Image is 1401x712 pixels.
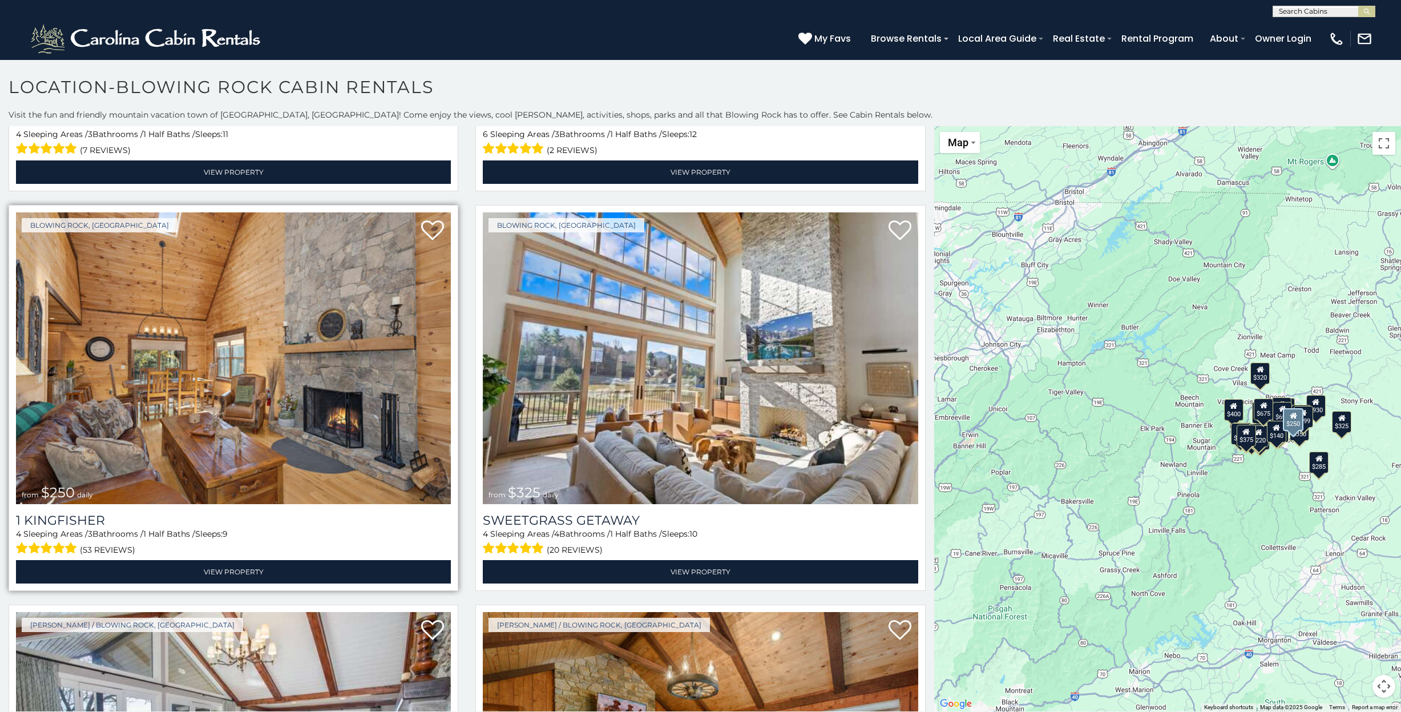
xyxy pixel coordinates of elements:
[937,697,975,711] a: Open this area in Google Maps (opens a new window)
[483,212,918,504] a: Sweetgrass Getaway from $325 daily
[1224,399,1243,421] div: $400
[1246,424,1265,445] div: $165
[483,212,918,504] img: Sweetgrass Getaway
[1332,411,1351,432] div: $325
[77,490,93,499] span: daily
[1249,425,1269,446] div: $220
[483,128,918,158] div: Sleeping Areas / Bathrooms / Sleeps:
[543,490,559,499] span: daily
[1116,29,1199,49] a: Rental Program
[1242,427,1261,448] div: $355
[1250,362,1270,384] div: $320
[948,136,968,148] span: Map
[1231,423,1250,444] div: $375
[1372,132,1395,155] button: Toggle fullscreen view
[1251,401,1271,423] div: $315
[940,132,980,153] button: Change map style
[1204,703,1253,711] button: Keyboard shortcuts
[488,618,710,632] a: [PERSON_NAME] / Blowing Rock, [GEOGRAPHIC_DATA]
[143,129,195,139] span: 1 Half Baths /
[143,529,195,539] span: 1 Half Baths /
[1291,405,1311,427] div: $226
[483,528,918,557] div: Sleeping Areas / Bathrooms / Sleeps:
[22,490,39,499] span: from
[80,542,135,557] span: (53 reviews)
[483,513,918,528] a: Sweetgrass Getaway
[889,219,911,243] a: Add to favorites
[88,529,92,539] span: 3
[421,619,444,643] a: Add to favorites
[1232,423,1251,444] div: $410
[16,529,21,539] span: 4
[689,529,697,539] span: 10
[16,212,451,504] a: 1 Kingfisher from $250 daily
[29,22,265,56] img: White-1-2.png
[1356,31,1372,47] img: mail-regular-white.png
[610,529,662,539] span: 1 Half Baths /
[1306,395,1326,416] div: $930
[1290,419,1309,440] div: $350
[547,542,603,557] span: (20 reviews)
[937,697,975,711] img: Google
[488,218,644,232] a: Blowing Rock, [GEOGRAPHIC_DATA]
[16,513,451,528] a: 1 Kingfisher
[421,219,444,243] a: Add to favorites
[223,129,228,139] span: 11
[80,143,131,158] span: (7 reviews)
[555,129,559,139] span: 3
[1309,451,1329,473] div: $285
[16,528,451,557] div: Sleeping Areas / Bathrooms / Sleeps:
[483,529,488,539] span: 4
[798,31,854,46] a: My Favs
[814,31,851,46] span: My Favs
[16,128,451,158] div: Sleeping Areas / Bathrooms / Sleeps:
[483,129,488,139] span: 6
[1352,704,1398,710] a: Report a map error
[223,529,228,539] span: 9
[1329,704,1345,710] a: Terms (opens in new tab)
[889,619,911,643] a: Add to favorites
[488,490,506,499] span: from
[22,618,243,632] a: [PERSON_NAME] / Blowing Rock, [GEOGRAPHIC_DATA]
[88,129,92,139] span: 3
[22,218,177,232] a: Blowing Rock, [GEOGRAPHIC_DATA]
[1273,401,1292,423] div: $695
[1260,704,1322,710] span: Map data ©2025 Google
[1236,425,1255,446] div: $375
[1293,406,1313,428] div: $299
[547,143,597,158] span: (2 reviews)
[16,212,451,504] img: 1 Kingfisher
[610,129,662,139] span: 1 Half Baths /
[1250,428,1270,450] div: $345
[16,129,21,139] span: 4
[1254,398,1273,420] div: $675
[1271,397,1291,419] div: $150
[1269,420,1289,442] div: $140
[508,484,540,501] span: $325
[483,160,918,184] a: View Property
[1283,408,1303,431] div: $250
[483,560,918,584] a: View Property
[865,29,947,49] a: Browse Rentals
[689,129,697,139] span: 12
[1329,31,1345,47] img: phone-regular-white.png
[16,560,451,584] a: View Property
[1372,675,1395,698] button: Map camera controls
[41,484,75,501] span: $250
[1047,29,1111,49] a: Real Estate
[1204,29,1244,49] a: About
[554,529,559,539] span: 4
[1267,420,1286,442] div: $140
[952,29,1042,49] a: Local Area Guide
[1249,29,1317,49] a: Owner Login
[16,160,451,184] a: View Property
